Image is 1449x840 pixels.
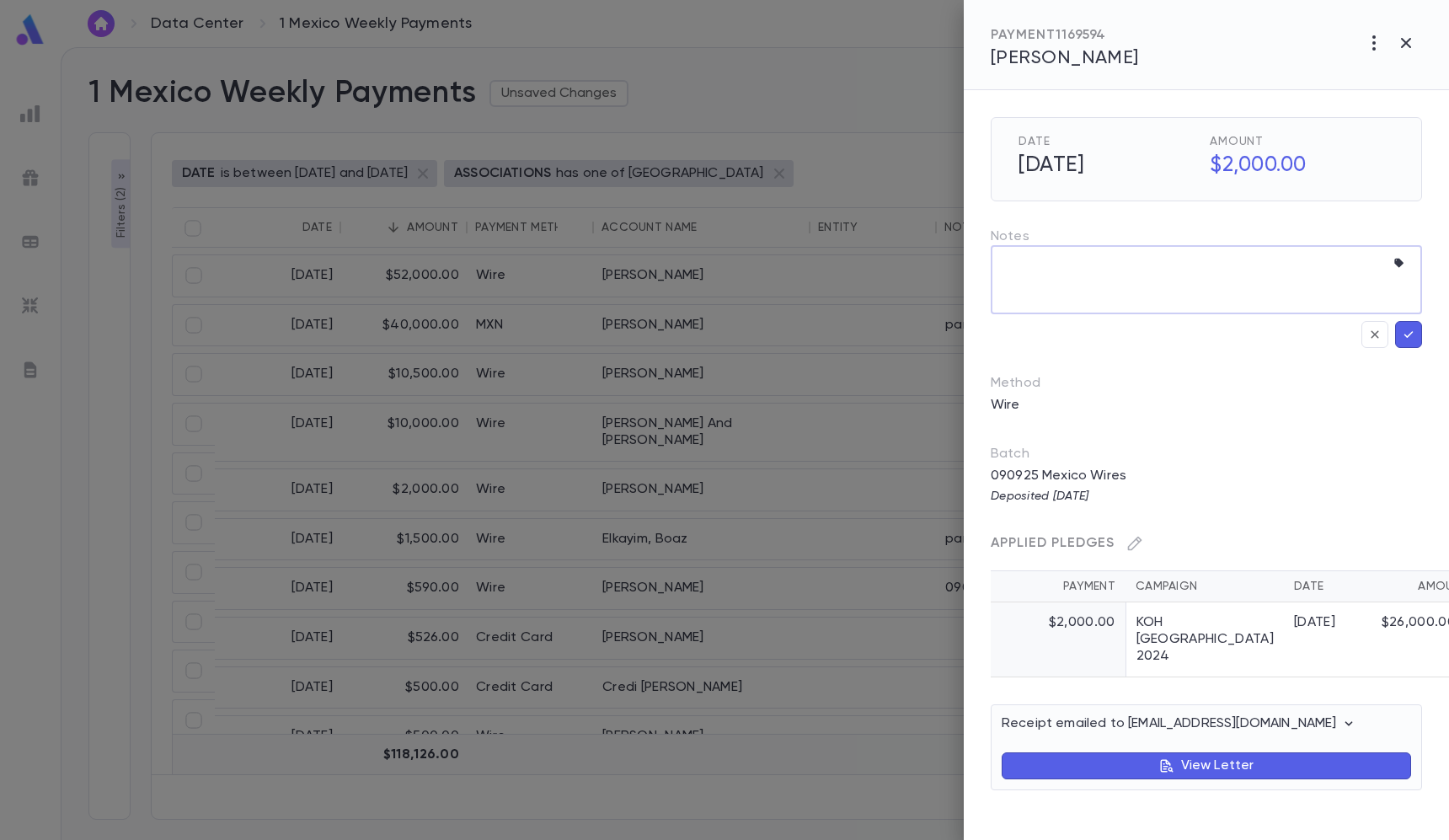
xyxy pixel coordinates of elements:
div: PAYMENT 1169594 [991,27,1139,44]
p: Notes [991,228,1422,245]
span: Date [1019,135,1203,148]
h5: [DATE] [1008,148,1203,184]
span: Applied Pledges [991,537,1115,550]
p: Batch [991,446,1422,463]
p: Receipt emailed to [EMAIL_ADDRESS][DOMAIN_NAME] [1002,715,1357,732]
td: $2,000.00 [991,602,1126,677]
h5: $2,000.00 [1200,148,1394,184]
span: [PERSON_NAME] [991,49,1139,67]
th: Payment [991,571,1126,602]
p: Wire [981,392,1030,419]
td: KOH [GEOGRAPHIC_DATA] 2024 [1126,602,1284,677]
div: [DATE] [1294,614,1358,631]
p: 090925 Mexico Wires [981,463,1136,490]
th: Campaign [1126,571,1284,602]
span: Amount [1210,135,1394,148]
p: Method [991,375,1075,392]
th: Date [1284,571,1368,602]
button: View Letter [1002,752,1411,779]
p: View Letter [1181,757,1254,774]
